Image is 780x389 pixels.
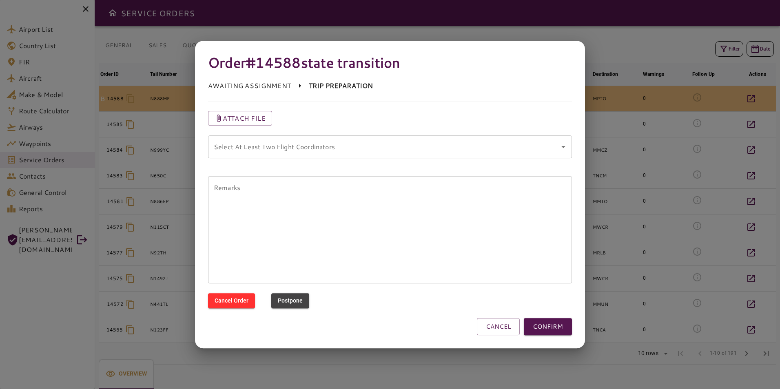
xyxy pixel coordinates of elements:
[208,111,272,126] button: Attach file
[558,141,569,153] button: Open
[208,54,572,71] h4: Order #14588 state transition
[271,293,309,308] button: Postpone
[223,113,266,123] p: Attach file
[208,293,255,308] button: Cancel Order
[477,318,520,335] button: CANCEL
[309,81,373,91] p: TRIP PREPARATION
[208,81,291,91] p: AWAITING ASSIGNMENT
[524,318,572,335] button: CONFIRM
